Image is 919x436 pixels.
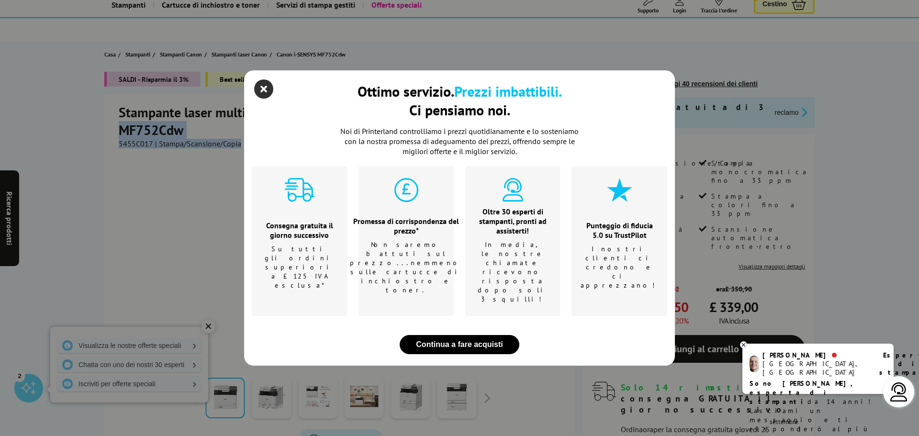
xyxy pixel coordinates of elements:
[358,82,454,101] font: Ottimo servizio.
[750,379,853,406] font: Sono [PERSON_NAME], esperta di stampanti
[479,207,547,235] font: Oltre 30 esperti di stampanti, pronti ad assisterti!
[350,240,462,294] font: Non saremo battuti sul prezzo...nemmeno sulle cartucce di inchiostro e toner.
[257,82,271,96] button: chiudi modale
[581,245,658,290] font: I nostri clienti ci credono e ci apprezzano!
[889,382,908,402] img: user-headset-light.svg
[266,221,333,240] font: Consegna gratuita il giorno successivo
[454,82,562,101] font: Prezzi imbattibili.
[478,240,548,303] font: In media, le nostre chiamate ricevono risposta dopo soli 3 squilli!
[586,221,653,240] font: Punteggio di fiducia 5.0 su TrustPilot
[409,101,510,119] font: Ci pensiamo noi.
[265,245,334,290] font: Su tutti gli ordini superiori a £ 125 IVA esclusa*
[416,340,503,348] font: Continua a fare acquisti
[353,216,459,235] font: Promessa di corrispondenza del prezzo*
[400,335,519,354] button: chiudi modale
[750,356,759,372] img: ashley-livechat.png
[340,126,579,156] font: Noi di Printerland controlliamo i prezzi quotidianamente e lo sosteniamo con la nostra promessa d...
[762,359,860,377] font: [GEOGRAPHIC_DATA], [GEOGRAPHIC_DATA]
[762,351,830,359] font: [PERSON_NAME]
